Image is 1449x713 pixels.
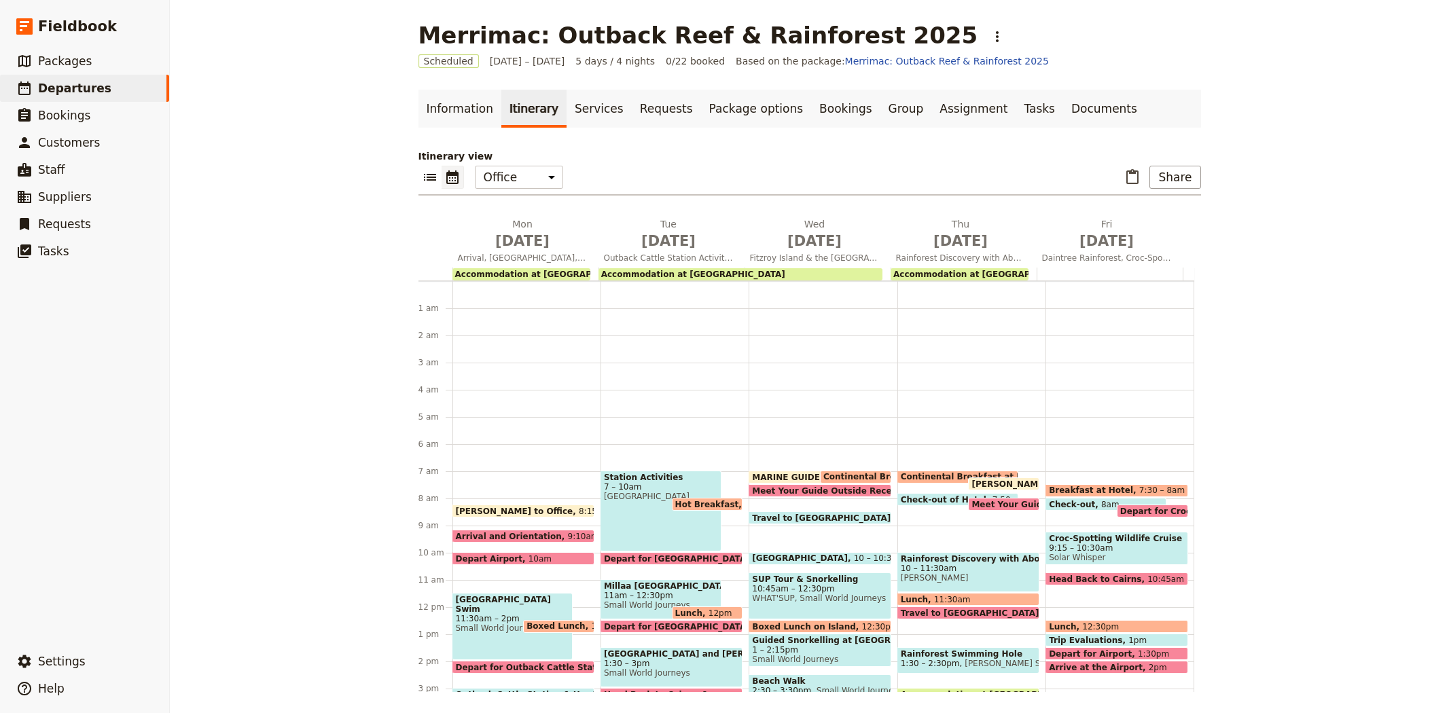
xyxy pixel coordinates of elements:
[604,492,718,501] span: [GEOGRAPHIC_DATA]
[1045,484,1187,497] div: Breakfast at Hotel7:30 – 8am
[1049,636,1128,644] span: Trip Evaluations
[901,659,960,668] span: 1:30 – 2:30pm
[591,621,642,631] span: 12:30 – 1pm
[455,270,639,279] span: Accommodation at [GEOGRAPHIC_DATA]
[960,659,1099,668] span: [PERSON_NAME] Swimming Hole
[749,471,870,483] div: MARINE GUIDES - Arrive at Office
[604,231,734,251] span: [DATE]
[456,614,570,623] span: 11:30am – 2pm
[709,608,732,617] span: 12pm
[752,574,887,584] span: SUP Tour & Snorkelling
[752,584,887,593] span: 10:45am – 12:30pm
[891,268,1028,280] div: Accommodation at [GEOGRAPHIC_DATA]
[897,593,1039,606] div: Lunch11:30am
[458,231,588,251] span: [DATE]
[811,686,903,695] span: Small World Journeys
[968,498,1039,511] div: Meet Your Guide Outside Reception & Depart
[38,190,92,204] span: Suppliers
[452,530,594,543] div: Arrival and Orientation9:10am
[897,552,1039,592] div: Rainforest Discovery with Aboriginal Guide10 – 11:30am[PERSON_NAME]
[901,564,1036,573] span: 10 – 11:30am
[1045,634,1187,646] div: Trip Evaluations1pm
[749,634,891,667] div: Guided Snorkelling at [GEOGRAPHIC_DATA]1 – 2:15pmSmall World Journeys
[752,513,1001,522] span: Travel to [GEOGRAPHIC_DATA] - [GEOGRAPHIC_DATA]
[418,384,452,395] div: 4 am
[1049,663,1149,672] span: Arrive at the Airport
[604,554,756,563] span: Depart for [GEOGRAPHIC_DATA]
[526,621,591,631] span: Boxed Lunch
[604,591,718,600] span: 11am – 12:30pm
[749,572,891,619] div: SUP Tour & Snorkelling10:45am – 12:30pmWHAT'SUP, Small World Journeys
[752,622,861,631] span: Boxed Lunch on Island
[1149,166,1200,189] button: Share
[604,482,718,492] span: 7 – 10am
[901,690,1091,699] span: Accommodation at [GEOGRAPHIC_DATA]
[418,629,452,640] div: 1 pm
[750,217,880,251] h2: Wed
[38,244,69,258] span: Tasks
[672,498,743,511] div: Hot Breakfast
[675,500,745,509] span: Hot Breakfast
[750,231,880,251] span: [DATE]
[752,645,887,655] span: 1 – 2:15pm
[604,600,718,610] span: Small World Journeys
[456,623,570,633] span: Small World Journeys
[901,595,934,604] span: Lunch
[38,16,117,37] span: Fieldbook
[749,674,891,701] div: Beach Walk2:30 – 3:30pmSmall World Journeys
[1045,572,1187,585] div: Head Back to Cairns10:45am
[934,595,971,604] span: 11:30am
[891,217,1037,268] button: Thu [DATE]Rainforest Discovery with Aboriginal Guide and Daintree Rainforest
[452,661,594,674] div: Depart for Outback Cattle Station
[604,690,702,699] span: Head Back to Cairns
[1045,647,1187,660] div: Depart for Airport1:30pm
[901,649,1036,659] span: Rainforest Swimming Hole
[880,90,932,128] a: Group
[752,593,887,603] span: WHAT'SUP, Small World Journeys
[1120,507,1229,515] span: Depart for Croc Cruise
[823,472,970,481] span: Continental Breakfast at Hotel
[418,683,452,694] div: 3 pm
[452,253,593,263] span: Arrival, [GEOGRAPHIC_DATA], [GEOGRAPHIC_DATA] Swim and [GEOGRAPHIC_DATA]
[1037,217,1183,268] button: Fri [DATE]Daintree Rainforest, Croc-Spotting Cruise and Depart
[38,655,86,668] span: Settings
[749,552,891,565] div: [GEOGRAPHIC_DATA]10 – 10:30am
[896,231,1026,251] span: [DATE]
[523,620,594,633] div: Boxed Lunch12:30 – 1pm
[752,676,887,686] span: Beach Walk
[456,690,647,699] span: Outback Cattle Station & Hay Truck Ride
[601,688,743,701] div: Head Back to Cairns3pm
[456,507,579,515] span: [PERSON_NAME] to Office
[567,90,632,128] a: Services
[418,357,452,368] div: 3 am
[1049,622,1082,631] span: Lunch
[456,595,570,614] span: [GEOGRAPHIC_DATA] Swim
[1037,253,1177,263] span: Daintree Rainforest, Croc-Spotting Cruise and Depart
[575,54,655,68] span: 5 days / 4 nights
[1049,553,1184,562] span: Solar Whisper
[38,217,91,231] span: Requests
[897,471,1018,483] div: Continental Breakfast at Hotel
[1045,661,1187,674] div: Arrive at the Airport2pm
[749,511,891,524] div: Travel to [GEOGRAPHIC_DATA] - [GEOGRAPHIC_DATA]
[456,663,617,672] span: Depart for Outback Cattle Station
[601,270,785,279] span: Accommodation at [GEOGRAPHIC_DATA]
[38,682,65,695] span: Help
[1045,498,1166,511] div: Check-out8am
[604,659,739,668] span: 1:30 – 3pm
[38,163,65,177] span: Staff
[752,686,811,695] span: 2:30 – 3:30pm
[702,690,721,699] span: 3pm
[452,217,598,268] button: Mon [DATE]Arrival, [GEOGRAPHIC_DATA], [GEOGRAPHIC_DATA] Swim and [GEOGRAPHIC_DATA]
[752,486,966,495] span: Meet Your Guide Outside Reception & Depart
[604,217,734,251] h2: Tue
[752,473,910,481] span: MARINE GUIDES - Arrive at Office
[38,136,100,149] span: Customers
[752,655,887,664] span: Small World Journeys
[897,493,1018,506] div: Check-out of Hotel7:50am
[38,109,90,122] span: Bookings
[1139,486,1185,495] span: 7:30 – 8am
[568,532,599,541] span: 9:10am
[811,90,880,128] a: Bookings
[604,649,739,659] span: [GEOGRAPHIC_DATA] and [PERSON_NAME][GEOGRAPHIC_DATA]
